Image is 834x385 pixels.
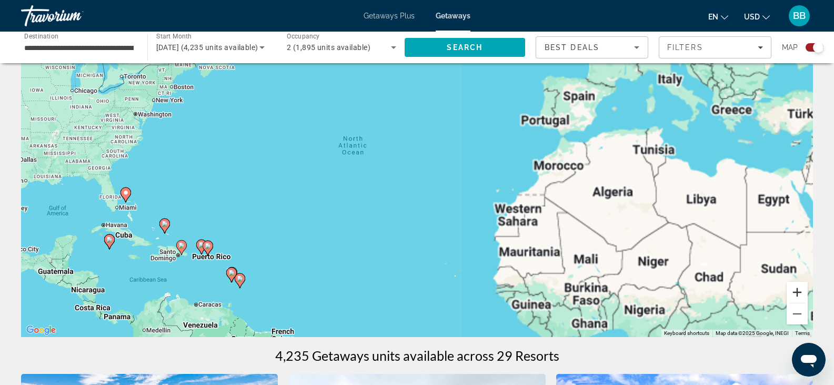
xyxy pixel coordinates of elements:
[744,9,770,24] button: Change currency
[24,42,134,54] input: Select destination
[782,40,798,55] span: Map
[708,13,718,21] span: en
[405,38,526,57] button: Search
[447,43,483,52] span: Search
[364,12,415,20] a: Getaways Plus
[156,33,192,40] span: Start Month
[24,323,58,337] a: Open this area in Google Maps (opens a new window)
[545,41,639,54] mat-select: Sort by
[708,9,728,24] button: Change language
[792,343,826,377] iframe: Button to launch messaging window
[24,32,58,40] span: Destination
[716,330,789,336] span: Map data ©2025 Google, INEGI
[787,303,808,324] button: Zoom out
[664,330,709,337] button: Keyboard shortcuts
[545,43,599,52] span: Best Deals
[436,12,470,20] a: Getaways
[287,43,370,52] span: 2 (1,895 units available)
[287,33,320,40] span: Occupancy
[744,13,760,21] span: USD
[795,330,810,336] a: Terms (opens in new tab)
[21,2,126,29] a: Travorium
[659,36,771,58] button: Filters
[793,11,806,21] span: BB
[787,282,808,303] button: Zoom in
[156,43,258,52] span: [DATE] (4,235 units available)
[24,323,58,337] img: Google
[667,43,703,52] span: Filters
[786,5,813,27] button: User Menu
[275,348,559,363] h1: 4,235 Getaways units available across 29 Resorts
